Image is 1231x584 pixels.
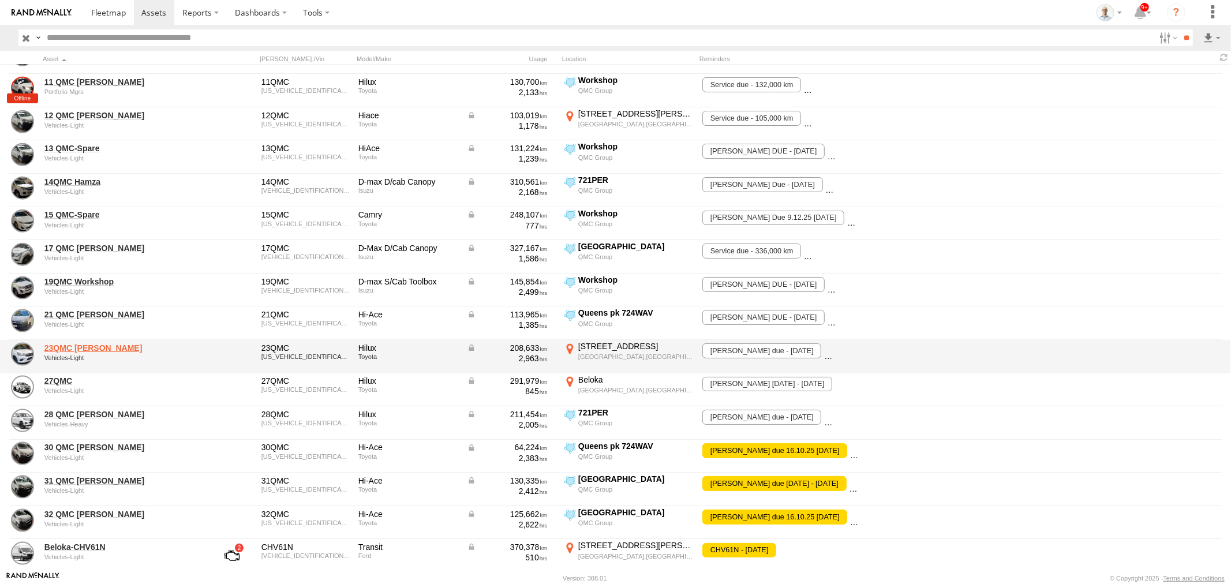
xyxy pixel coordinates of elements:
[828,310,926,325] span: Service due - 120,000 km
[261,353,350,360] div: MR0JA3DD600342814
[261,77,350,87] div: 11QMC
[358,376,459,386] div: Hilux
[44,376,203,386] a: 27QMC
[702,543,776,558] span: CHV61N - 11/09/2025
[358,519,459,526] div: Toyota
[467,253,548,264] div: 1,586
[261,287,350,294] div: MPATFS85JHT010689
[358,552,459,559] div: Ford
[578,208,693,219] div: Workshop
[578,241,693,252] div: [GEOGRAPHIC_DATA]
[562,308,695,339] label: Click to View Current Location
[578,141,693,152] div: Workshop
[358,486,459,493] div: Toyota
[261,276,350,287] div: 19QMC
[11,409,34,432] a: View Asset Details
[467,220,548,231] div: 777
[563,575,607,582] div: Version: 308.01
[33,29,43,46] label: Search Query
[578,286,693,294] div: QMC Group
[467,187,548,197] div: 2,168
[804,244,926,259] span: REGO DUE - 08/02/2026
[261,376,350,386] div: 27QMC
[358,509,459,519] div: Hi-Ace
[358,476,459,486] div: Hi-Ace
[261,209,350,220] div: 15QMC
[44,77,203,87] a: 11 QMC [PERSON_NAME]
[44,421,203,428] div: undefined
[11,276,34,300] a: View Asset Details
[261,87,350,94] div: MR0KA3CD701240650
[702,144,825,159] span: REGO DUE - 19/03/2026
[467,409,548,420] div: Data from Vehicle CANbus
[578,485,693,493] div: QMC Group
[562,141,695,173] label: Click to View Current Location
[11,309,34,332] a: View Asset Details
[467,276,548,287] div: Data from Vehicle CANbus
[467,177,548,187] div: Data from Vehicle CANbus
[467,519,548,530] div: 2,622
[578,540,693,551] div: [STREET_ADDRESS][PERSON_NAME]
[702,244,801,259] span: Service due - 336,000 km
[11,509,34,532] a: View Asset Details
[11,376,34,399] a: View Asset Details
[824,343,923,358] span: Service due - 212,000 km
[261,486,350,493] div: JTFRA3AP308045976
[11,77,34,100] a: View Asset Details
[11,476,34,499] a: View Asset Details
[261,542,350,552] div: CHV61N
[578,154,693,162] div: QMC Group
[44,343,203,353] a: 23QMC [PERSON_NAME]
[578,507,693,518] div: [GEOGRAPHIC_DATA]
[804,77,924,92] span: Rego Due - 24/03/2026
[578,407,693,418] div: 721PER
[261,476,350,486] div: 31QMC
[358,420,459,426] div: Toyota
[562,341,695,372] label: Click to View Current Location
[465,55,557,63] div: Usage
[261,121,350,128] div: JTFRA3AP608030419
[261,154,350,160] div: JTFRA3AP408006104
[562,441,695,472] label: Click to View Current Location
[358,353,459,360] div: Toyota
[562,175,695,206] label: Click to View Current Location
[702,377,832,392] span: REGO 13/12/25 - 13/12/2025
[578,220,693,228] div: QMC Group
[44,321,203,328] div: undefined
[260,55,352,63] div: [PERSON_NAME]./Vin
[261,143,350,154] div: 13QMC
[11,243,34,266] a: View Asset Details
[44,155,203,162] div: undefined
[578,253,693,261] div: QMC Group
[702,211,844,226] span: Rego Due 9.12.25 - 08/12/2025
[467,77,548,87] div: 130,700
[261,253,350,260] div: MPATFR85JFT001482
[562,241,695,272] label: Click to View Current Location
[699,55,884,63] div: Reminders
[702,510,847,525] span: Rego due 16.10.25 - 16/09/2025
[11,542,34,565] a: View Asset Details
[702,410,821,425] span: rego due - 29/04/2026
[11,110,34,133] a: View Asset Details
[1155,29,1180,46] label: Search Filter Options
[1167,3,1185,22] i: ?
[467,386,548,396] div: 845
[467,343,548,353] div: Data from Vehicle CANbus
[467,110,548,121] div: Data from Vehicle CANbus
[261,509,350,519] div: 32QMC
[358,143,459,154] div: HiAce
[467,309,548,320] div: Data from Vehicle CANbus
[261,409,350,420] div: 28QMC
[358,442,459,452] div: Hi-Ace
[467,542,548,552] div: Data from Vehicle CANbus
[358,453,459,460] div: Toyota
[578,552,693,560] div: [GEOGRAPHIC_DATA],[GEOGRAPHIC_DATA]
[44,122,203,129] div: undefined
[44,454,203,461] div: undefined
[578,341,693,351] div: [STREET_ADDRESS]
[44,110,203,121] a: 12 QMC [PERSON_NAME]
[44,209,203,220] a: 15 QMC-Spare
[358,276,459,287] div: D-max S/Cab Toolbox
[44,509,203,519] a: 32 QMC [PERSON_NAME]
[702,310,825,325] span: REGO DUE - 04/08/2026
